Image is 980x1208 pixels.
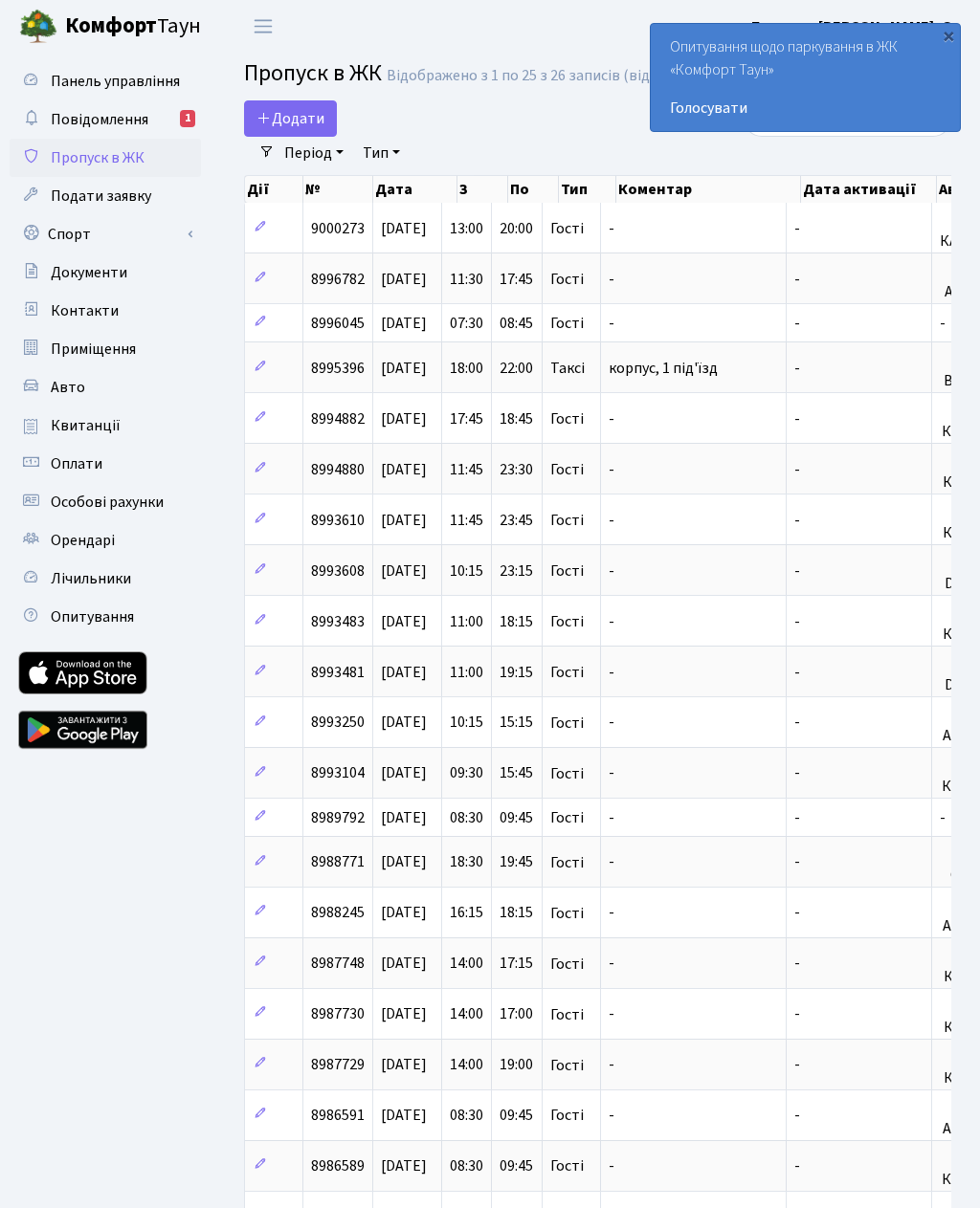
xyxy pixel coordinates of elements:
[609,763,614,784] span: -
[311,852,365,873] span: 8988771
[10,330,201,368] a: Приміщення
[794,1105,800,1126] span: -
[10,521,201,560] a: Орендарі
[500,560,533,582] span: 23:15
[550,563,584,579] span: Гості
[500,510,533,531] span: 23:45
[51,530,115,551] span: Орендарі
[311,560,365,582] span: 8993608
[10,62,201,100] a: Панель управління
[10,253,201,292] a: Документи
[550,956,584,972] span: Гості
[311,1155,365,1176] span: 8986589
[10,406,201,445] a: Квитанції
[609,1155,614,1176] span: -
[500,1055,533,1076] span: 19:00
[381,218,427,239] span: [DATE]
[65,11,201,43] span: Таун
[609,269,614,290] span: -
[609,662,614,683] span: -
[51,109,148,130] span: Повідомлення
[500,358,533,379] span: 22:00
[609,510,614,531] span: -
[500,763,533,784] span: 15:45
[500,269,533,290] span: 17:45
[381,1004,427,1025] span: [DATE]
[381,1055,427,1076] span: [DATE]
[51,568,131,589] span: Лічильники
[51,415,121,436] span: Квитанції
[311,1105,365,1126] span: 8986591
[51,492,164,513] span: Особові рахунки
[450,218,483,239] span: 13:00
[550,1108,584,1123] span: Гості
[311,662,365,683] span: 8993481
[550,1058,584,1073] span: Гості
[10,445,201,483] a: Оплати
[51,453,102,474] span: Оплати
[457,176,508,203] th: З
[450,713,483,734] span: 10:15
[794,358,800,379] span: -
[609,1105,614,1126] span: -
[500,662,533,683] span: 19:15
[751,16,957,37] b: Блєдних [PERSON_NAME]. О.
[609,560,614,582] span: -
[311,1055,365,1076] span: 8987729
[244,100,337,137] a: Додати
[500,611,533,632] span: 18:15
[751,15,957,38] a: Блєдних [PERSON_NAME]. О.
[609,358,718,379] span: корпус, 1 під'їзд
[500,218,533,239] span: 20:00
[10,100,201,139] a: Повідомлення1
[794,807,800,828] span: -
[450,1004,483,1025] span: 14:00
[550,665,584,680] span: Гості
[609,807,614,828] span: -
[311,954,365,975] span: 8987748
[239,11,287,42] button: Переключити навігацію
[450,662,483,683] span: 11:00
[609,954,614,975] span: -
[794,954,800,975] span: -
[550,221,584,236] span: Гості
[794,1055,800,1076] span: -
[256,108,324,129] span: Додати
[500,954,533,975] span: 17:15
[550,614,584,629] span: Гості
[609,459,614,480] span: -
[277,137,351,169] a: Період
[311,313,365,334] span: 8996045
[65,11,157,41] b: Комфорт
[450,852,483,873] span: 18:30
[609,611,614,632] span: -
[794,269,800,290] span: -
[609,218,614,239] span: -
[450,1105,483,1126] span: 08:30
[381,313,427,334] span: [DATE]
[794,662,800,683] span: -
[794,903,800,924] span: -
[500,1004,533,1025] span: 17:00
[500,852,533,873] span: 19:45
[381,807,427,828] span: [DATE]
[19,8,57,46] img: logo.png
[51,71,180,92] span: Панель управління
[381,763,427,784] span: [DATE]
[180,110,195,127] div: 1
[303,176,373,203] th: №
[381,269,427,290] span: [DATE]
[450,1155,483,1176] span: 08:30
[381,560,427,582] span: [DATE]
[311,611,365,632] span: 8993483
[450,903,483,924] span: 16:15
[550,715,584,731] span: Гості
[794,611,800,632] span: -
[381,408,427,429] span: [DATE]
[381,954,427,975] span: [DATE]
[10,368,201,406] a: Авто
[381,358,427,379] span: [DATE]
[311,358,365,379] span: 8995396
[311,1004,365,1025] span: 8987730
[794,1155,800,1176] span: -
